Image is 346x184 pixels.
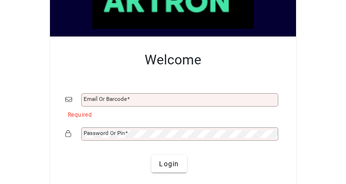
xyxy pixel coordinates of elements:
[159,159,179,169] span: Login
[151,155,186,172] button: Login
[84,96,127,102] mat-label: Email or Barcode
[65,52,281,68] h2: Welcome
[68,109,273,119] mat-error: Required
[84,130,125,136] mat-label: Password or Pin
